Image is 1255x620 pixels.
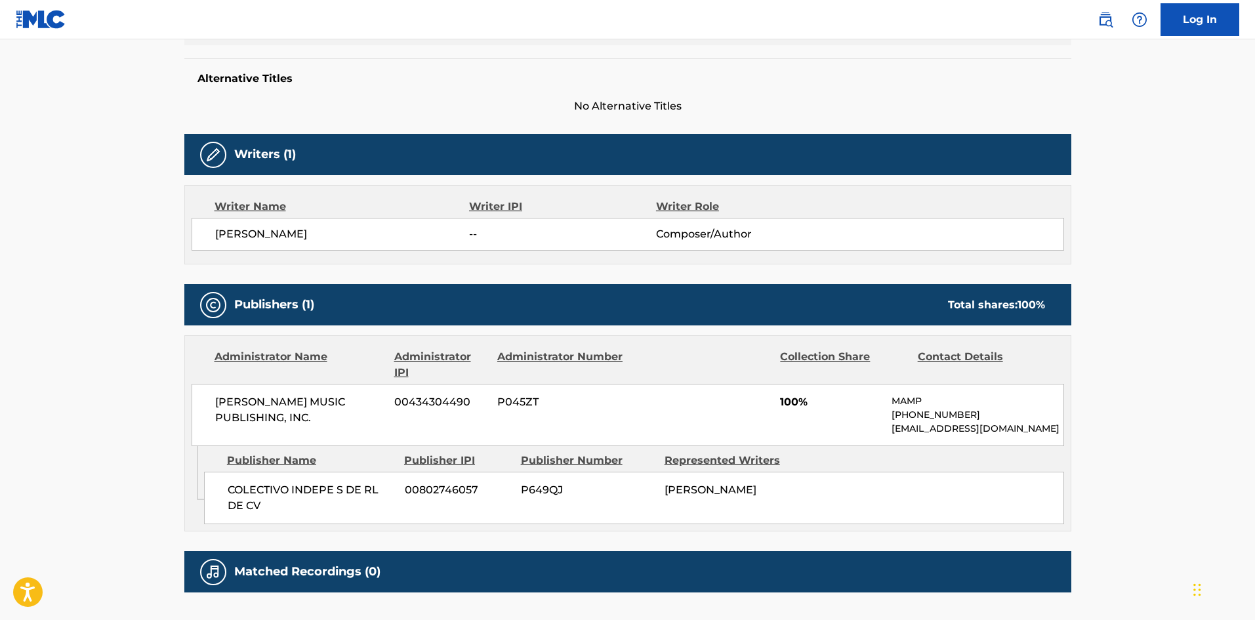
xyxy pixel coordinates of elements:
[394,349,487,381] div: Administrator IPI
[665,484,756,496] span: [PERSON_NAME]
[780,349,907,381] div: Collection Share
[394,394,487,410] span: 00434304490
[1092,7,1119,33] a: Public Search
[497,349,625,381] div: Administrator Number
[215,349,384,381] div: Administrator Name
[1098,12,1113,28] img: search
[234,147,296,162] h5: Writers (1)
[918,349,1045,381] div: Contact Details
[948,297,1045,313] div: Total shares:
[656,199,826,215] div: Writer Role
[205,147,221,163] img: Writers
[215,394,385,426] span: [PERSON_NAME] MUSIC PUBLISHING, INC.
[665,453,798,468] div: Represented Writers
[197,72,1058,85] h5: Alternative Titles
[1189,557,1255,620] iframe: Chat Widget
[228,482,395,514] span: COLECTIVO INDEPE S DE RL DE CV
[227,453,394,468] div: Publisher Name
[1126,7,1153,33] div: Help
[184,98,1071,114] span: No Alternative Titles
[892,394,1063,408] p: MAMP
[1132,12,1147,28] img: help
[469,226,655,242] span: --
[16,10,66,29] img: MLC Logo
[205,564,221,580] img: Matched Recordings
[497,394,625,410] span: P045ZT
[469,199,656,215] div: Writer IPI
[1018,299,1045,311] span: 100 %
[1193,570,1201,610] div: Arrastrar
[656,226,826,242] span: Composer/Author
[234,564,381,579] h5: Matched Recordings (0)
[1161,3,1239,36] a: Log In
[892,422,1063,436] p: [EMAIL_ADDRESS][DOMAIN_NAME]
[1189,557,1255,620] div: Widget de chat
[521,482,655,498] span: P649QJ
[404,453,511,468] div: Publisher IPI
[215,226,470,242] span: [PERSON_NAME]
[780,394,882,410] span: 100%
[405,482,511,498] span: 00802746057
[205,297,221,313] img: Publishers
[892,408,1063,422] p: [PHONE_NUMBER]
[521,453,655,468] div: Publisher Number
[215,199,470,215] div: Writer Name
[234,297,314,312] h5: Publishers (1)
